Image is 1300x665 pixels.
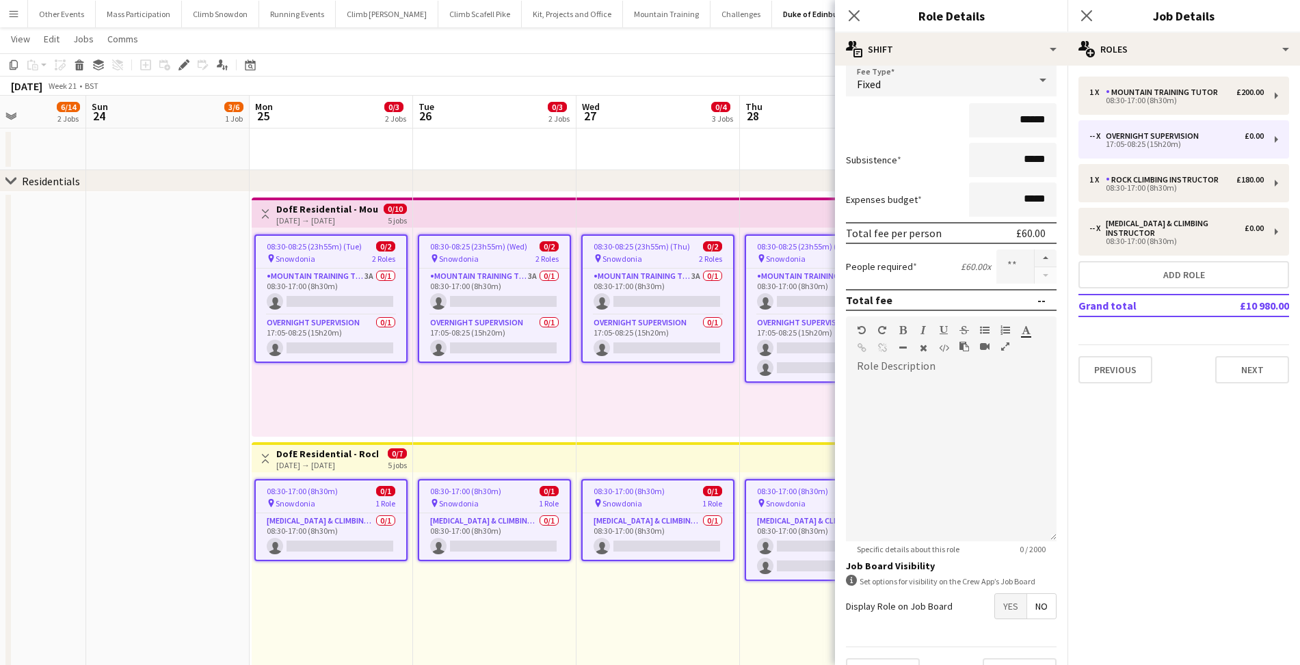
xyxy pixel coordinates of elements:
[939,325,949,336] button: Underline
[419,513,570,560] app-card-role: [MEDICAL_DATA] & Climbing Instructor0/108:30-17:00 (8h30m)
[1089,238,1264,245] div: 08:30-17:00 (8h30m)
[1078,295,1203,316] td: Grand total
[439,254,479,264] span: Snowdonia
[68,30,99,48] a: Jobs
[1089,87,1106,97] div: 1 x
[745,479,898,581] app-job-card: 08:30-17:00 (8h30m)0/2 Snowdonia1 Role[MEDICAL_DATA] & Climbing Instructor0/208:30-17:00 (8h30m)
[1203,295,1289,316] td: £10 980.00
[583,513,733,560] app-card-role: [MEDICAL_DATA] & Climbing Instructor0/108:30-17:00 (8h30m)
[418,479,571,561] div: 08:30-17:00 (8h30m)0/1 Snowdonia1 Role[MEDICAL_DATA] & Climbing Instructor0/108:30-17:00 (8h30m)
[90,108,108,124] span: 24
[918,325,928,336] button: Italic
[712,113,733,124] div: 3 Jobs
[1106,131,1204,141] div: Overnight Supervision
[959,325,969,336] button: Strikethrough
[1000,325,1010,336] button: Ordered List
[1215,356,1289,383] button: Next
[898,342,907,353] button: Horizontal Line
[877,325,887,336] button: Redo
[385,113,406,124] div: 2 Jobs
[743,108,762,124] span: 28
[594,241,690,252] span: 08:30-08:25 (23h55m) (Thu)
[746,315,897,381] app-card-role: Overnight Supervision0/217:05-08:25 (15h20m)
[256,269,406,315] app-card-role: Mountain Training Tutor3A0/108:30-17:00 (8h30m)
[898,325,907,336] button: Bold
[995,594,1026,619] span: Yes
[439,498,479,508] span: Snowdonia
[376,486,395,496] span: 0/1
[745,100,762,113] span: Thu
[535,254,559,264] span: 2 Roles
[384,204,407,214] span: 0/10
[1106,175,1224,185] div: Rock Climbing Instructor
[73,33,94,45] span: Jobs
[772,1,862,27] button: Duke of Edinburgh
[1089,131,1106,141] div: -- x
[980,341,990,352] button: Insert video
[846,600,953,612] label: Display Role on Job Board
[38,30,65,48] a: Edit
[939,342,949,353] button: HTML Code
[745,234,898,383] app-job-card: 08:30-08:25 (23h55m) (Fri)0/3 Snowdonia2 RolesMountain Training Tutor3A0/108:30-17:00 (8h30m) Ove...
[1067,33,1300,66] div: Roles
[45,81,79,91] span: Week 21
[419,315,570,362] app-card-role: Overnight Supervision0/117:05-08:25 (15h20m)
[388,448,407,459] span: 0/7
[548,102,567,112] span: 0/3
[1000,341,1010,352] button: Fullscreen
[254,234,408,363] app-job-card: 08:30-08:25 (23h55m) (Tue)0/2 Snowdonia2 RolesMountain Training Tutor3A0/108:30-17:00 (8h30m) Ove...
[1245,223,1264,233] div: £0.00
[430,241,527,252] span: 08:30-08:25 (23h55m) (Wed)
[11,79,42,93] div: [DATE]
[539,498,559,508] span: 1 Role
[1089,185,1264,191] div: 08:30-17:00 (8h30m)
[602,254,642,264] span: Snowdonia
[259,1,336,27] button: Running Events
[703,486,722,496] span: 0/1
[766,254,806,264] span: Snowdonia
[623,1,711,27] button: Mountain Training
[44,33,59,45] span: Edit
[602,498,642,508] span: Snowdonia
[540,241,559,252] span: 0/2
[57,113,79,124] div: 2 Jobs
[1067,7,1300,25] h3: Job Details
[835,33,1067,66] div: Shift
[581,234,734,363] app-job-card: 08:30-08:25 (23h55m) (Thu)0/2 Snowdonia2 RolesMountain Training Tutor3A0/108:30-17:00 (8h30m) Ove...
[846,193,922,206] label: Expenses budget
[1089,141,1264,148] div: 17:05-08:25 (15h20m)
[959,341,969,352] button: Paste as plain text
[22,174,80,188] div: Residentials
[835,7,1067,25] h3: Role Details
[384,102,403,112] span: 0/3
[757,486,828,496] span: 08:30-17:00 (8h30m)
[418,234,571,363] app-job-card: 08:30-08:25 (23h55m) (Wed)0/2 Snowdonia2 RolesMountain Training Tutor3A0/108:30-17:00 (8h30m) Ove...
[711,102,730,112] span: 0/4
[1106,87,1223,97] div: Mountain Training Tutor
[419,269,570,315] app-card-role: Mountain Training Tutor3A0/108:30-17:00 (8h30m)
[846,260,917,273] label: People required
[182,1,259,27] button: Climb Snowdon
[1021,325,1031,336] button: Text Color
[846,226,942,240] div: Total fee per person
[254,479,408,561] app-job-card: 08:30-17:00 (8h30m)0/1 Snowdonia1 Role[MEDICAL_DATA] & Climbing Instructor0/108:30-17:00 (8h30m)
[1016,226,1046,240] div: £60.00
[92,100,108,113] span: Sun
[1089,97,1264,104] div: 08:30-17:00 (8h30m)
[1089,223,1106,233] div: -- x
[28,1,96,27] button: Other Events
[438,1,522,27] button: Climb Scafell Pike
[276,215,378,226] div: [DATE] → [DATE]
[846,575,1057,588] div: Set options for visibility on the Crew App’s Job Board
[96,1,182,27] button: Mass Participation
[224,102,243,112] span: 3/6
[375,498,395,508] span: 1 Role
[846,293,892,307] div: Total fee
[540,486,559,496] span: 0/1
[961,260,991,273] div: £60.00 x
